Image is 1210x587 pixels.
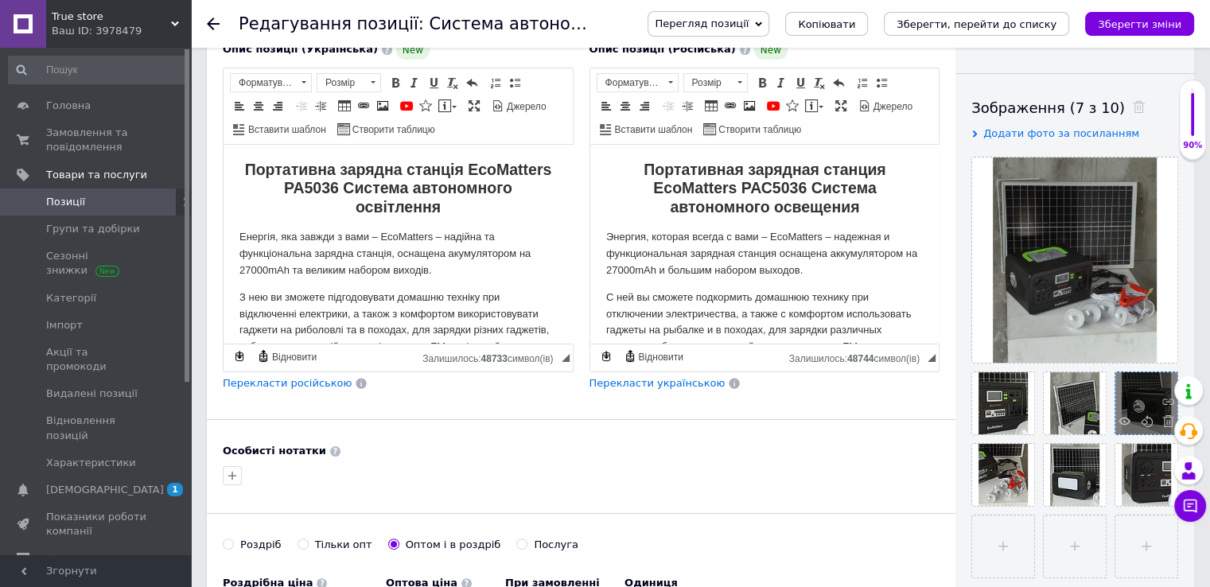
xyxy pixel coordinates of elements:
span: Головна [46,99,91,113]
span: 48733 [480,353,507,364]
span: Джерело [504,100,547,114]
p: Енергія, яка завжди з вами – EcoMatters – надійна та функціональна зарядна станція, оснащена акум... [16,84,333,134]
span: Перекласти російською [223,377,352,389]
span: Розмір [684,74,732,91]
b: Особисті нотатки [223,445,326,457]
a: Зменшити відступ [293,97,310,115]
span: Товари та послуги [46,168,147,182]
span: Акції та промокоди [46,345,147,374]
span: Відновлення позицій [46,414,147,442]
a: Джерело [489,97,549,115]
span: Розмір [317,74,365,91]
a: Таблиця [702,97,720,115]
span: Джерело [871,100,913,114]
a: Підкреслений (Ctrl+U) [792,74,809,91]
a: Вставити іконку [784,97,801,115]
span: Замовлення та повідомлення [46,126,147,154]
span: Відновити [636,351,683,364]
a: Таблиця [336,97,353,115]
span: Додати фото за посиланням [983,127,1139,139]
h1: Редагування позиції: Система автономного освітлення/Портативна зарядна станція EcoMatters РА5036 [239,14,1153,33]
span: Групи та добірки [46,222,140,236]
button: Чат з покупцем [1174,490,1206,522]
div: Оптом і в роздріб [406,538,501,552]
a: По правому краю [636,97,653,115]
span: Показники роботи компанії [46,510,147,538]
a: Відновити [255,348,319,365]
a: Форматування [230,73,312,92]
a: Вставити/видалити маркований список [506,74,523,91]
span: Позиції [46,195,85,209]
div: Роздріб [240,538,282,552]
a: Відновити [621,348,686,365]
a: Вставити/видалити нумерований список [854,74,871,91]
div: Ваш ID: 3978479 [52,24,191,38]
a: Вставити шаблон [597,120,695,138]
a: Зробити резервну копію зараз [597,348,615,365]
a: Жирний (Ctrl+B) [387,74,404,91]
a: Видалити форматування [811,74,828,91]
a: Видалити форматування [444,74,461,91]
a: Вставити повідомлення [436,97,459,115]
span: Копіювати [798,18,855,30]
a: Вставити/видалити маркований список [873,74,890,91]
a: Повернути (Ctrl+Z) [830,74,847,91]
a: Підкреслений (Ctrl+U) [425,74,442,91]
span: Потягніть для зміни розмірів [562,354,570,362]
button: Копіювати [785,12,868,36]
div: Кiлькiсть символiв [789,349,928,364]
a: Вставити іконку [417,97,434,115]
a: Курсив (Ctrl+I) [406,74,423,91]
a: Форматування [597,73,679,92]
a: Додати відео з YouTube [765,97,782,115]
span: Створити таблицю [716,123,801,137]
a: Додати відео з YouTube [398,97,415,115]
span: New [396,41,430,60]
span: Форматування [597,74,663,91]
span: [DEMOGRAPHIC_DATA] [46,483,164,497]
a: По лівому краю [597,97,615,115]
span: Опис позиції (Російська) [589,43,736,55]
div: Кiлькiсть символiв [422,349,561,364]
a: Створити таблицю [701,120,803,138]
span: Перекласти українською [589,377,726,389]
a: Вставити повідомлення [803,97,826,115]
span: Імпорт [46,318,83,332]
a: Жирний (Ctrl+B) [753,74,771,91]
strong: Портативна зарядна станція EcoMatters РА5036 Система автономного освітлення [21,16,329,71]
a: Максимізувати [832,97,850,115]
a: Створити таблицю [335,120,438,138]
span: Вставити шаблон [613,123,693,137]
input: Пошук [8,56,188,84]
a: Джерело [856,97,916,115]
span: 1 [167,483,183,496]
a: Зробити резервну копію зараз [231,348,248,365]
a: По лівому краю [231,97,248,115]
a: Вставити шаблон [231,120,329,138]
iframe: Редактор, 05DDF142-5348-45EF-95F7-D89F6420BE10 [224,145,573,344]
a: Зображення [741,97,758,115]
i: Зберегти, перейти до списку [897,18,1056,30]
span: New [754,41,788,60]
div: Послуга [534,538,578,552]
span: Потягніть для зміни розмірів [928,354,936,362]
span: 48744 [847,353,873,364]
div: 90% [1180,140,1205,151]
span: Створити таблицю [350,123,435,137]
div: Тільки опт [315,538,372,552]
div: Повернутися назад [207,17,220,30]
span: Характеристики [46,456,136,470]
iframe: Редактор, D8918A34-15B5-428B-B02E-7B33B9706A31 [590,145,940,344]
a: Зменшити відступ [659,97,677,115]
span: Перегляд позиції [655,17,749,29]
p: З нею ви зможете підгодовувати домашню техніку при відключенні електрики, а також з комфортом вик... [16,145,333,244]
a: Розмір [683,73,748,92]
a: Курсив (Ctrl+I) [772,74,790,91]
strong: Портативная зарядная станция EcoMatters РАС5036 Система автономного освещения [53,16,295,71]
i: Зберегти зміни [1098,18,1181,30]
a: По правому краю [269,97,286,115]
span: Видалені позиції [46,387,138,401]
div: 90% Якість заповнення [1179,80,1206,160]
span: Вставити шаблон [246,123,326,137]
a: Максимізувати [465,97,483,115]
